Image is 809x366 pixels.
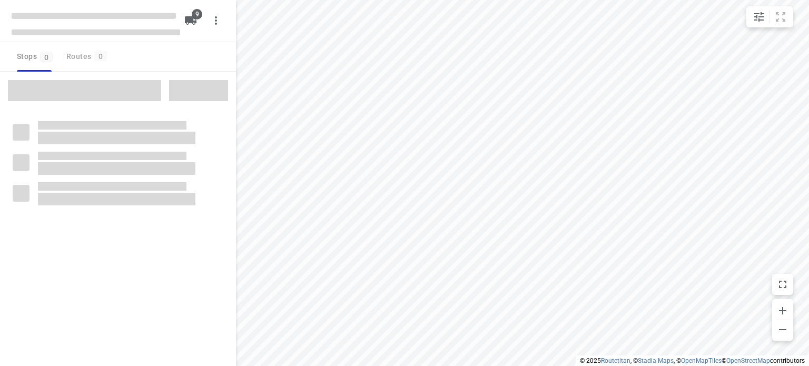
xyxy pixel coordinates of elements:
[681,357,722,364] a: OpenMapTiles
[580,357,805,364] li: © 2025 , © , © © contributors
[748,6,769,27] button: Map settings
[638,357,674,364] a: Stadia Maps
[726,357,770,364] a: OpenStreetMap
[601,357,630,364] a: Routetitan
[746,6,793,27] div: small contained button group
